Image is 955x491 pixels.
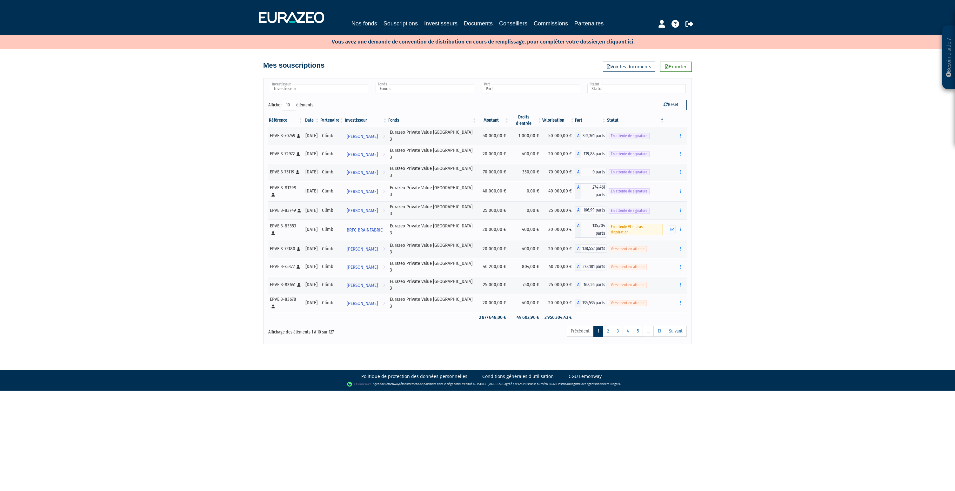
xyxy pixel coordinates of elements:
div: [DATE] [305,151,317,157]
td: Climb [320,294,344,312]
i: Voir l'investisseur [383,149,385,160]
div: EPVE 3-70749 [270,132,301,139]
span: A [575,245,581,253]
a: [PERSON_NAME] [344,260,388,273]
span: A [575,168,581,176]
i: [Français] Personne physique [297,134,300,138]
span: 0 parts [581,168,606,176]
th: Investisseur: activer pour trier la colonne par ordre croissant [344,114,388,127]
span: Versement en attente [609,300,647,306]
div: [DATE] [305,169,317,175]
td: 20 000,00 € [542,294,575,312]
span: [PERSON_NAME] [347,298,378,309]
span: Versement en attente [609,246,647,252]
td: 40 000,00 € [477,181,509,201]
i: [Français] Personne physique [297,265,300,269]
img: logo-lemonway.png [347,381,371,387]
td: Climb [320,240,344,258]
span: A [575,183,581,199]
td: 750,00 € [509,276,542,294]
div: Eurazeo Private Value [GEOGRAPHIC_DATA] 3 [390,223,475,236]
span: A [575,299,581,307]
i: [Français] Personne physique [297,283,301,287]
a: Souscriptions [384,19,418,29]
a: Partenaires [574,19,604,28]
div: EPVE 3-72972 [270,151,301,157]
i: Voir l'investisseur [383,167,385,178]
select: Afficheréléments [282,100,296,111]
td: 1 000,00 € [509,127,542,145]
div: Eurazeo Private Value [GEOGRAPHIC_DATA] 3 [390,296,475,310]
span: [PERSON_NAME] [347,261,378,273]
div: A - Eurazeo Private Value Europe 3 [575,183,606,199]
td: 20 000,00 € [477,145,509,163]
td: 0,00 € [509,181,542,201]
a: Voir les documents [603,62,655,72]
td: 20 000,00 € [542,145,575,163]
a: 5 [633,326,643,337]
a: 3 [613,326,623,337]
div: Eurazeo Private Value [GEOGRAPHIC_DATA] 3 [390,242,475,256]
a: BRFC BRAINFABRIC [344,223,388,236]
td: 40 000,00 € [542,181,575,201]
span: [PERSON_NAME] [347,205,378,217]
i: Voir l'investisseur [383,298,385,309]
div: Eurazeo Private Value [GEOGRAPHIC_DATA] 3 [390,185,475,198]
i: [Français] Personne physique [296,170,299,174]
td: Climb [320,181,344,201]
td: 40 200,00 € [477,258,509,276]
div: [DATE] [305,226,317,233]
td: 25 000,00 € [477,276,509,294]
span: 166,99 parts [581,206,606,214]
div: EPVE 3-81298 [270,185,301,198]
button: Reset [655,100,687,110]
td: 50 000,00 € [542,127,575,145]
span: A [575,206,581,214]
th: Valorisation: activer pour trier la colonne par ordre croissant [542,114,575,127]
div: - Agent de (établissement de paiement dont le siège social est situé au [STREET_ADDRESS], agréé p... [6,381,949,387]
a: [PERSON_NAME] [344,148,388,160]
span: En attente de signature [609,208,650,214]
div: Eurazeo Private Value [GEOGRAPHIC_DATA] 3 [390,204,475,217]
td: Climb [320,201,344,219]
div: Eurazeo Private Value [GEOGRAPHIC_DATA] 3 [390,129,475,143]
th: Montant: activer pour trier la colonne par ordre croissant [477,114,509,127]
div: Eurazeo Private Value [GEOGRAPHIC_DATA] 3 [390,165,475,179]
th: Droits d'entrée: activer pour trier la colonne par ordre croissant [509,114,542,127]
a: [PERSON_NAME] [344,279,388,291]
span: A [575,150,581,158]
span: Versement en attente [609,282,647,288]
a: Conseillers [499,19,527,28]
a: Documents [464,19,493,28]
span: [PERSON_NAME] [347,131,378,142]
div: [DATE] [305,263,317,270]
img: 1732889491-logotype_eurazeo_blanc_rvb.png [259,12,324,23]
td: 2 956 304,43 € [542,312,575,323]
div: EPVE 3-83553 [270,223,301,236]
div: A - Eurazeo Private Value Europe 3 [575,299,606,307]
a: Suivant [665,326,687,337]
a: Conditions générales d'utilisation [482,373,554,380]
i: Voir l'investisseur [383,131,385,142]
div: EPVE 3-83641 [270,281,301,288]
a: Exporter [660,62,692,72]
div: [DATE] [305,188,317,194]
span: BRFC BRAINFABRIC [347,224,383,236]
i: Voir l'investisseur [383,279,385,291]
td: 350,00 € [509,163,542,181]
span: 135,704 parts [581,222,606,238]
span: A [575,281,581,289]
div: A - Eurazeo Private Value Europe 3 [575,132,606,140]
div: [DATE] [305,281,317,288]
a: [PERSON_NAME] [344,166,388,178]
div: [DATE] [305,132,317,139]
i: Voir l'investisseur [383,243,385,255]
i: Voir l'investisseur [383,236,385,248]
div: EPVE 3-75180 [270,245,301,252]
th: Référence : activer pour trier la colonne par ordre croissant [268,114,303,127]
td: 400,00 € [509,240,542,258]
i: Voir l'investisseur [383,205,385,217]
span: En attente de signature [609,133,650,139]
span: En attente de signature [609,188,650,194]
a: Commissions [534,19,568,28]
